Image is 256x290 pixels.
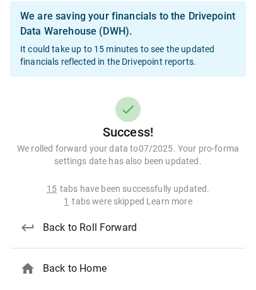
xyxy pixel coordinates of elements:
[20,5,236,73] div: It could take up to 15 minutes to see the updated financials reflected in the Drivepoint reports.
[10,122,246,142] h6: Success!
[120,102,136,117] span: check
[43,220,236,235] span: Back to Roll Forward
[10,142,246,167] p: We rolled forward your data to 07/2025 . Your pro-forma settings date has also been updated.
[20,9,236,39] div: We are saving your financials to the Drivepoint Data Warehouse (DWH).
[20,261,35,276] span: home
[64,196,69,206] span: 1
[10,195,246,208] p: tabs were skipped Learn more
[10,182,246,195] p: tabs have been successfully updated.
[20,220,35,235] span: keyboard_return
[47,184,57,194] span: 15
[43,261,236,276] span: Back to Home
